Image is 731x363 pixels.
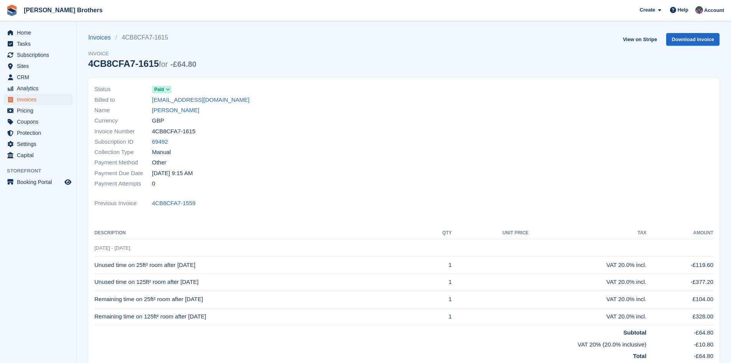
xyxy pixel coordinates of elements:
[529,278,647,287] div: VAT 20.0% incl.
[4,128,73,138] a: menu
[4,83,73,94] a: menu
[424,227,452,239] th: QTY
[17,72,63,83] span: CRM
[529,261,647,270] div: VAT 20.0% incl.
[17,116,63,127] span: Coupons
[17,61,63,71] span: Sites
[152,199,195,208] a: 4CB8CFA7-1559
[94,337,647,349] td: VAT 20% (20.0% inclusive)
[424,273,452,291] td: 1
[4,94,73,105] a: menu
[647,257,713,274] td: -£119.60
[4,72,73,83] a: menu
[152,127,195,136] span: 4CB8CFA7-1615
[424,308,452,325] td: 1
[424,291,452,308] td: 1
[17,27,63,38] span: Home
[4,27,73,38] a: menu
[424,257,452,274] td: 1
[647,273,713,291] td: -£377.20
[94,199,152,208] span: Previous Invoice
[620,33,660,46] a: View on Stripe
[94,245,130,251] span: [DATE] - [DATE]
[152,179,155,188] span: 0
[152,106,199,115] a: [PERSON_NAME]
[529,312,647,321] div: VAT 20.0% incl.
[647,337,713,349] td: -£10.80
[640,6,655,14] span: Create
[4,61,73,71] a: menu
[704,7,724,14] span: Account
[17,94,63,105] span: Invoices
[94,106,152,115] span: Name
[94,116,152,125] span: Currency
[633,353,647,359] strong: Total
[452,227,528,239] th: Unit Price
[4,150,73,161] a: menu
[152,96,249,104] a: [EMAIL_ADDRESS][DOMAIN_NAME]
[63,177,73,187] a: Preview store
[88,58,196,69] div: 4CB8CFA7-1615
[647,291,713,308] td: £104.00
[4,116,73,127] a: menu
[17,150,63,161] span: Capital
[4,139,73,149] a: menu
[94,227,424,239] th: Description
[647,308,713,325] td: £328.00
[94,308,424,325] td: Remaining time on 125ft² room after [DATE]
[7,167,76,175] span: Storefront
[152,85,172,94] a: Paid
[170,60,196,68] span: -£64.80
[17,128,63,138] span: Protection
[94,148,152,157] span: Collection Type
[152,148,171,157] span: Manual
[94,85,152,94] span: Status
[154,86,164,93] span: Paid
[152,138,168,146] a: 69492
[94,96,152,104] span: Billed to
[4,177,73,187] a: menu
[624,329,647,336] strong: Subtotal
[17,139,63,149] span: Settings
[159,60,168,68] span: for
[647,227,713,239] th: Amount
[4,38,73,49] a: menu
[88,33,116,42] a: Invoices
[6,5,18,16] img: stora-icon-8386f47178a22dfd0bd8f6a31ec36ba5ce8667c1dd55bd0f319d3a0aa187defe.svg
[647,325,713,337] td: -£64.80
[529,295,647,304] div: VAT 20.0% incl.
[21,4,106,17] a: [PERSON_NAME] Brothers
[647,349,713,361] td: -£64.80
[152,116,164,125] span: GBP
[17,50,63,60] span: Subscriptions
[94,158,152,167] span: Payment Method
[152,158,167,167] span: Other
[695,6,703,14] img: Nick Wright
[94,291,424,308] td: Remaining time on 25ft² room after [DATE]
[678,6,688,14] span: Help
[529,227,647,239] th: Tax
[94,273,424,291] td: Unused time on 125ft² room after [DATE]
[152,169,193,178] time: 2025-09-19 08:15:56 UTC
[17,105,63,116] span: Pricing
[94,138,152,146] span: Subscription ID
[94,179,152,188] span: Payment Attempts
[88,50,196,58] span: Invoice
[4,105,73,116] a: menu
[94,169,152,178] span: Payment Due Date
[94,127,152,136] span: Invoice Number
[17,83,63,94] span: Analytics
[666,33,719,46] a: Download Invoice
[17,177,63,187] span: Booking Portal
[88,33,196,42] nav: breadcrumbs
[17,38,63,49] span: Tasks
[94,257,424,274] td: Unused time on 25ft² room after [DATE]
[4,50,73,60] a: menu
